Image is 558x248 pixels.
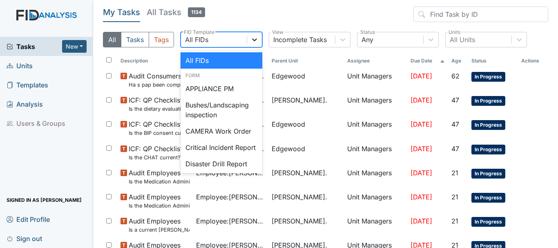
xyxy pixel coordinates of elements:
[471,72,505,82] span: In Progress
[471,217,505,227] span: In Progress
[149,32,174,47] button: Tags
[451,217,458,225] span: 21
[272,192,327,202] span: [PERSON_NAME].
[272,144,305,154] span: Edgewood
[129,81,190,89] small: Ha s pap been completed for all [DEMOGRAPHIC_DATA] over 18 or is there evidence that one is not r...
[129,129,190,137] small: Is the BIP consent current? (document the date, BIP number in the comment section)
[129,105,190,113] small: Is the dietary evaluation current? (document the date in the comment section)
[129,192,190,210] span: Audit Employees Is the Medication Administration certificate found in the file?
[103,32,174,47] div: Type filter
[181,139,262,156] div: Critical Incident Report
[129,119,190,137] span: ICF: QP Checklist Is the BIP consent current? (document the date, BIP number in the comment section)
[181,156,262,172] div: Disaster Drill Report
[344,92,407,116] td: Unit Managers
[103,7,140,18] h5: My Tasks
[181,123,262,139] div: CAMERA Work Order
[129,168,190,185] span: Audit Employees Is the Medication Administration Test and 2 observation checklist (hire after 10/...
[129,202,190,210] small: Is the Medication Administration certificate found in the file?
[411,120,432,128] span: [DATE]
[268,54,344,68] th: Toggle SortBy
[450,35,475,45] div: All Units
[181,72,262,79] div: Form
[451,96,459,104] span: 47
[7,78,48,91] span: Templates
[129,216,190,234] span: Audit Employees Is a current MANDT Training certificate found in the file (1 year)?
[468,54,518,68] th: Toggle SortBy
[129,154,190,161] small: Is the CHAT current? (document the date in the comment section)
[62,40,87,53] button: New
[272,216,327,226] span: [PERSON_NAME].
[362,35,373,45] div: Any
[471,193,505,203] span: In Progress
[7,213,50,226] span: Edit Profile
[129,95,190,113] span: ICF: QP Checklist Is the dietary evaluation current? (document the date in the comment section)
[196,192,265,202] span: Employee : [PERSON_NAME]
[471,145,505,154] span: In Progress
[448,54,468,68] th: Toggle SortBy
[117,54,193,68] th: Toggle SortBy
[181,52,262,69] div: All FIDs
[344,141,407,165] td: Unit Managers
[7,59,33,72] span: Units
[181,97,262,123] div: Bushes/Landscaping inspection
[7,98,43,110] span: Analysis
[344,213,407,237] td: Unit Managers
[344,189,407,213] td: Unit Managers
[411,169,432,177] span: [DATE]
[7,232,42,245] span: Sign out
[103,32,121,47] button: All
[411,145,432,153] span: [DATE]
[344,54,407,68] th: Assignee
[411,96,432,104] span: [DATE]
[196,216,265,226] span: Employee : [PERSON_NAME]
[129,178,190,185] small: Is the Medication Administration Test and 2 observation checklist (hire after 10/07) found in the...
[411,72,432,80] span: [DATE]
[129,144,190,161] span: ICF: QP Checklist Is the CHAT current? (document the date in the comment section)
[451,120,459,128] span: 47
[106,57,112,63] input: Toggle All Rows Selected
[471,169,505,179] span: In Progress
[451,72,460,80] span: 62
[411,193,432,201] span: [DATE]
[407,54,448,68] th: Toggle SortBy
[344,68,407,92] td: Unit Managers
[181,80,262,97] div: APPLIANCE PM
[185,35,208,45] div: All FIDs
[121,32,149,47] button: Tasks
[471,96,505,106] span: In Progress
[181,172,262,198] div: EMERGENCY Work Order
[129,71,190,89] span: Audit Consumers Charts Ha s pap been completed for all females over 18 or is there evidence that ...
[7,194,82,206] span: Signed in as [PERSON_NAME]
[451,145,459,153] span: 47
[451,169,458,177] span: 21
[344,165,407,189] td: Unit Managers
[451,193,458,201] span: 21
[188,7,205,17] span: 1134
[129,226,190,234] small: Is a current [PERSON_NAME] Training certificate found in the file (1 year)?
[272,71,305,81] span: Edgewood
[272,95,327,105] span: [PERSON_NAME].
[471,120,505,130] span: In Progress
[413,7,548,22] input: Find Task by ID
[7,42,62,51] a: Tasks
[272,168,327,178] span: [PERSON_NAME].
[344,116,407,140] td: Unit Managers
[273,35,327,45] div: Incomplete Tasks
[272,119,305,129] span: Edgewood
[518,54,548,68] th: Actions
[147,7,205,18] h5: All Tasks
[411,217,432,225] span: [DATE]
